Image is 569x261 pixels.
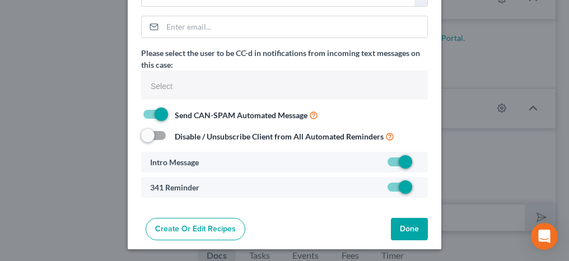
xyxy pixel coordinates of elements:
[150,156,199,168] label: Intro Message
[150,181,199,193] label: 341 Reminder
[141,47,428,71] label: Please select the user to be CC-d in notifications from incoming text messages on this case:
[146,218,245,240] a: Create or Edit Recipes
[175,110,307,120] strong: Send CAN-SPAM Automated Message
[391,218,428,240] button: Done
[531,223,558,250] div: Open Intercom Messenger
[162,16,427,38] input: Enter email...
[175,132,384,141] strong: Disable / Unsubscribe Client from All Automated Reminders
